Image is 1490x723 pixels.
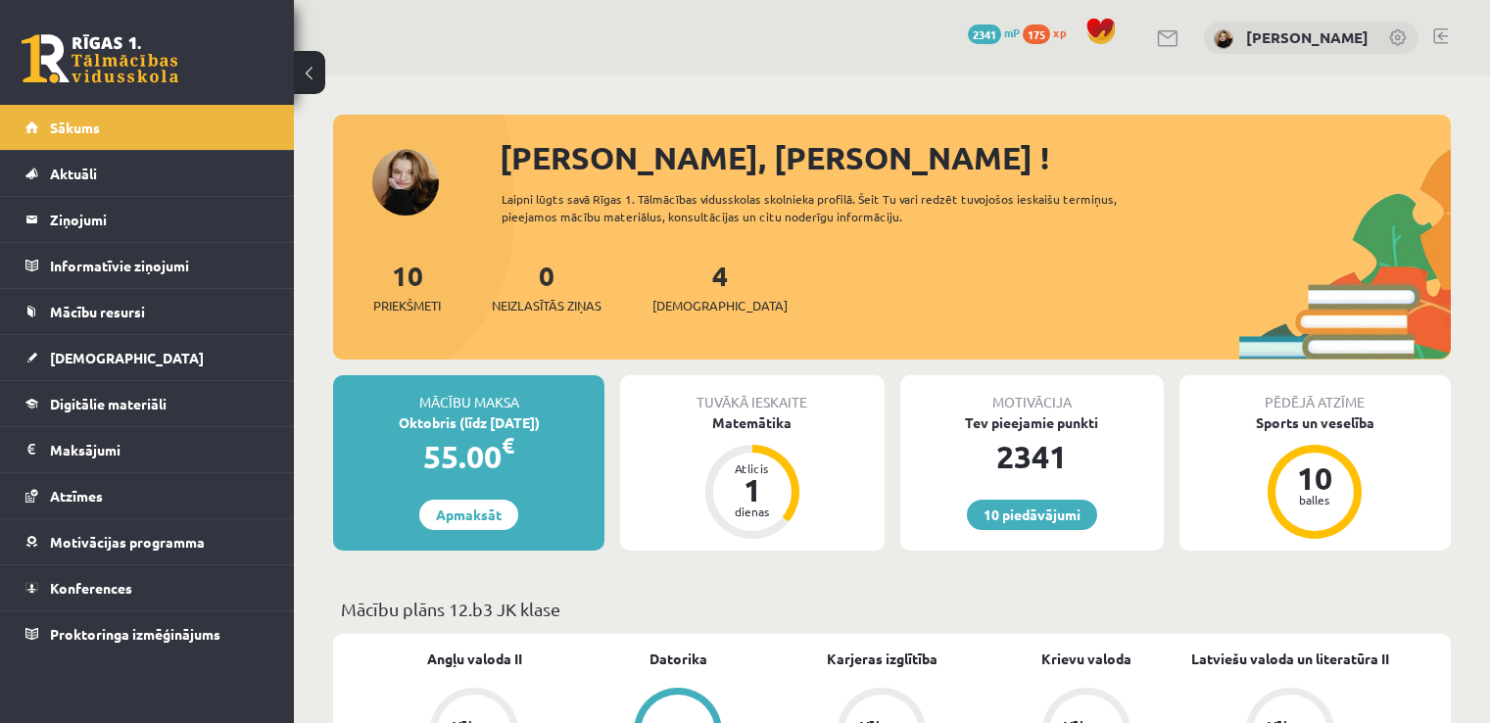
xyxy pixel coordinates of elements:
span: Konferences [50,579,132,597]
a: 2341 mP [968,24,1020,40]
span: Neizlasītās ziņas [492,296,601,315]
div: Mācību maksa [333,375,604,412]
a: 10 piedāvājumi [967,500,1097,530]
a: [DEMOGRAPHIC_DATA] [25,335,269,380]
span: xp [1053,24,1066,40]
div: Motivācija [900,375,1164,412]
img: Daniela Ūse [1214,29,1233,49]
a: Proktoringa izmēģinājums [25,611,269,656]
div: 2341 [900,433,1164,480]
a: Atzīmes [25,473,269,518]
span: 2341 [968,24,1001,44]
div: Laipni lūgts savā Rīgas 1. Tālmācības vidusskolas skolnieka profilā. Šeit Tu vari redzēt tuvojošo... [502,190,1173,225]
span: Proktoringa izmēģinājums [50,625,220,643]
a: Datorika [649,649,707,669]
div: 10 [1285,462,1344,494]
a: 0Neizlasītās ziņas [492,258,601,315]
span: Priekšmeti [373,296,441,315]
a: Ziņojumi [25,197,269,242]
legend: Maksājumi [50,427,269,472]
a: 10Priekšmeti [373,258,441,315]
span: [DEMOGRAPHIC_DATA] [50,349,204,366]
a: Matemātika Atlicis 1 dienas [620,412,884,542]
div: Tuvākā ieskaite [620,375,884,412]
a: Maksājumi [25,427,269,472]
a: Apmaksāt [419,500,518,530]
div: 55.00 [333,433,604,480]
span: Mācību resursi [50,303,145,320]
span: € [502,431,514,459]
div: [PERSON_NAME], [PERSON_NAME] ! [500,134,1451,181]
div: dienas [723,506,782,517]
a: Krievu valoda [1041,649,1131,669]
div: Tev pieejamie punkti [900,412,1164,433]
a: Konferences [25,565,269,610]
div: Oktobris (līdz [DATE]) [333,412,604,433]
div: Matemātika [620,412,884,433]
a: 4[DEMOGRAPHIC_DATA] [652,258,788,315]
a: Angļu valoda II [427,649,522,669]
div: Pēdējā atzīme [1179,375,1451,412]
span: Atzīmes [50,487,103,505]
p: Mācību plāns 12.b3 JK klase [341,596,1443,622]
a: [PERSON_NAME] [1246,27,1369,47]
div: balles [1285,494,1344,506]
span: Digitālie materiāli [50,395,167,412]
legend: Informatīvie ziņojumi [50,243,269,288]
div: Sports un veselība [1179,412,1451,433]
div: 1 [723,474,782,506]
span: [DEMOGRAPHIC_DATA] [652,296,788,315]
a: Latviešu valoda un literatūra II [1191,649,1389,669]
span: Aktuāli [50,165,97,182]
a: Aktuāli [25,151,269,196]
a: Karjeras izglītība [827,649,937,669]
a: Digitālie materiāli [25,381,269,426]
div: Atlicis [723,462,782,474]
span: mP [1004,24,1020,40]
legend: Ziņojumi [50,197,269,242]
a: Informatīvie ziņojumi [25,243,269,288]
a: Mācību resursi [25,289,269,334]
a: Rīgas 1. Tālmācības vidusskola [22,34,178,83]
span: Sākums [50,119,100,136]
span: Motivācijas programma [50,533,205,551]
a: Motivācijas programma [25,519,269,564]
a: Sākums [25,105,269,150]
a: 175 xp [1023,24,1076,40]
span: 175 [1023,24,1050,44]
a: Sports un veselība 10 balles [1179,412,1451,542]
